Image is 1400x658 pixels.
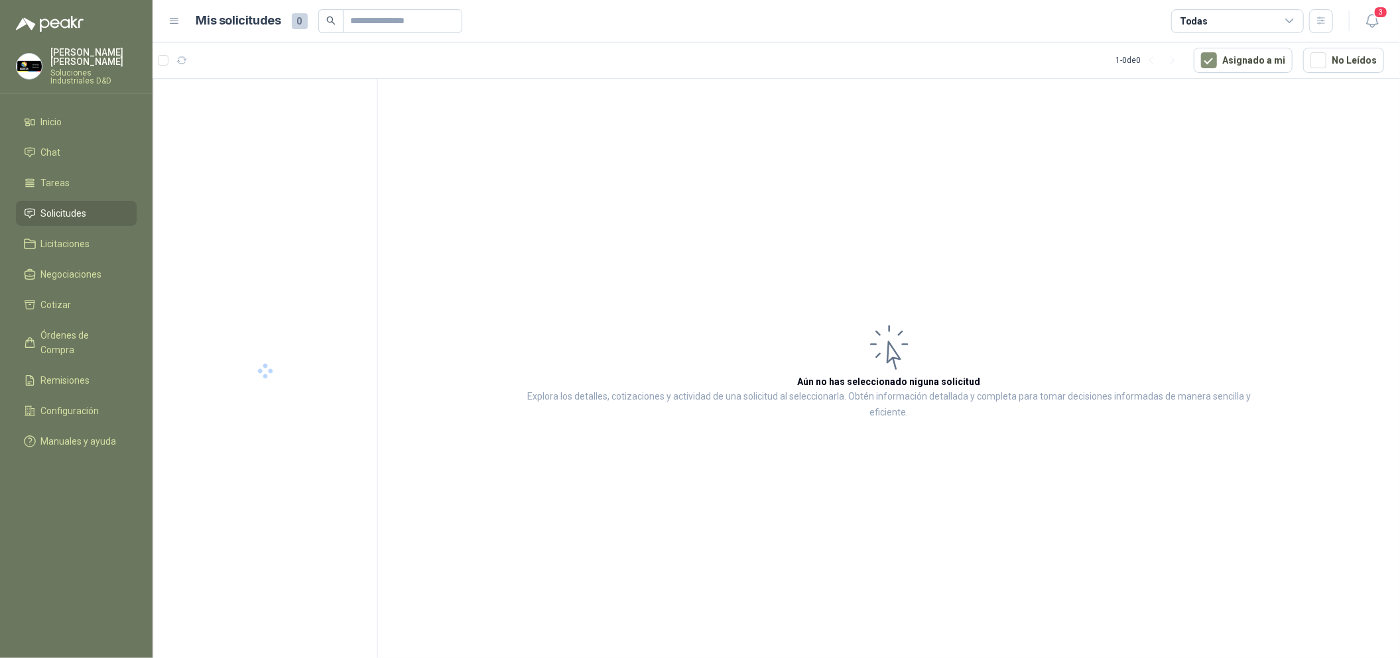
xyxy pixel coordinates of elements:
[16,170,137,195] a: Tareas
[1180,14,1208,28] div: Todas
[16,398,137,423] a: Configuración
[196,11,281,30] h1: Mis solicitudes
[292,13,308,29] span: 0
[16,140,137,165] a: Chat
[511,389,1267,421] p: Explora los detalles, cotizaciones y actividad de una solicitud al seleccionarla. Obtén informaci...
[798,374,981,389] h3: Aún no has seleccionado niguna solicitud
[41,434,117,449] span: Manuales y ayuda
[17,54,42,79] img: Company Logo
[16,109,137,135] a: Inicio
[16,231,137,256] a: Licitaciones
[1360,9,1384,33] button: 3
[41,298,72,312] span: Cotizar
[16,16,84,32] img: Logo peakr
[16,292,137,317] a: Cotizar
[16,368,137,393] a: Remisiones
[1194,48,1293,73] button: Asignado a mi
[16,262,137,287] a: Negociaciones
[41,176,70,190] span: Tareas
[41,373,90,388] span: Remisiones
[41,267,102,282] span: Negociaciones
[41,237,90,251] span: Licitaciones
[50,69,137,85] p: Soluciones Industriales D&D
[50,48,137,66] p: [PERSON_NAME] [PERSON_NAME]
[41,115,62,129] span: Inicio
[41,206,87,221] span: Solicitudes
[16,201,137,226] a: Solicitudes
[41,328,124,357] span: Órdenes de Compra
[16,323,137,362] a: Órdenes de Compra
[1373,6,1388,19] span: 3
[1303,48,1384,73] button: No Leídos
[326,16,336,25] span: search
[16,429,137,454] a: Manuales y ayuda
[41,145,61,160] span: Chat
[1115,50,1183,71] div: 1 - 0 de 0
[41,404,99,418] span: Configuración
